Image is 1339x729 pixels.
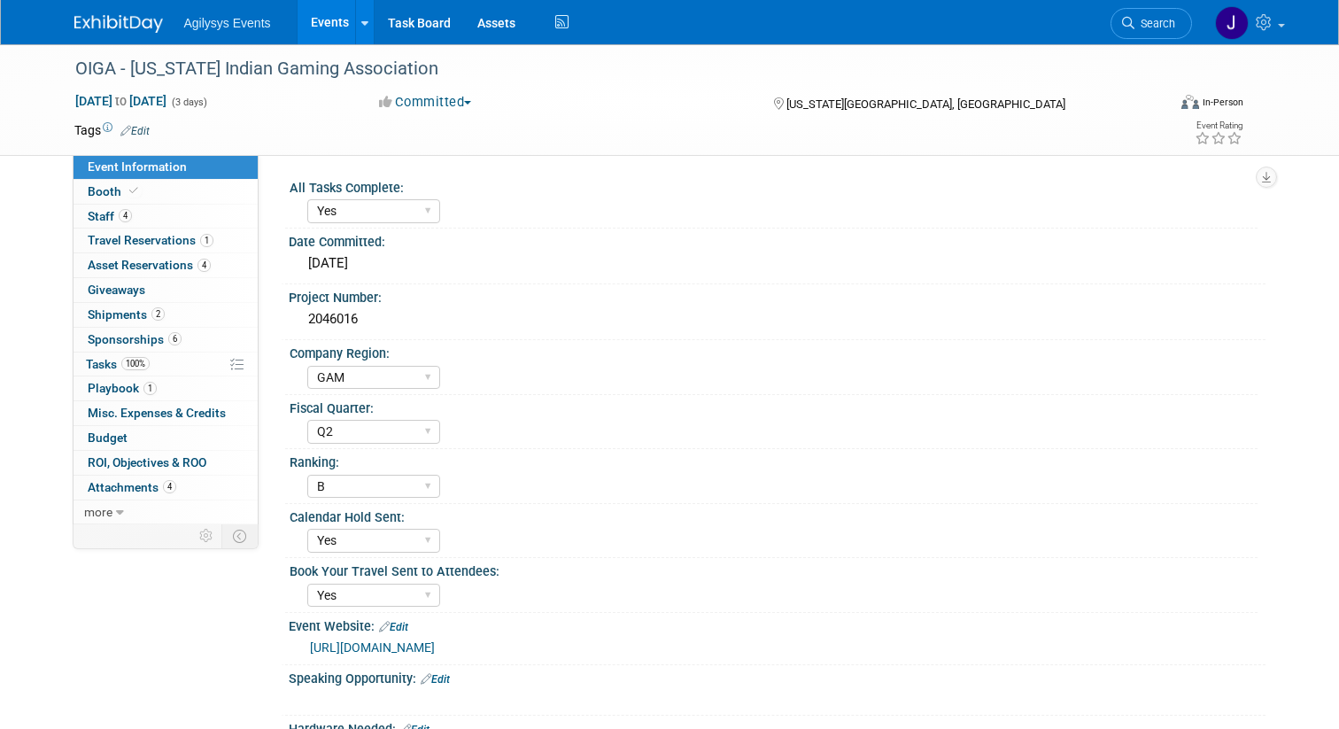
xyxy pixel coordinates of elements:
div: Project Number: [289,284,1265,306]
div: All Tasks Complete: [290,174,1258,197]
td: Tags [74,121,150,139]
a: Giveaways [74,278,258,302]
a: Booth [74,180,258,204]
span: Event Information [88,159,187,174]
span: Sponsorships [88,332,182,346]
td: Toggle Event Tabs [221,524,258,547]
span: Attachments [88,480,176,494]
span: [DATE] [DATE] [74,93,167,109]
span: Misc. Expenses & Credits [88,406,226,420]
a: Travel Reservations1 [74,229,258,252]
button: Committed [373,93,478,112]
span: [US_STATE][GEOGRAPHIC_DATA], [GEOGRAPHIC_DATA] [786,97,1065,111]
div: Book Your Travel Sent to Attendees: [290,558,1258,580]
i: Booth reservation complete [129,186,138,196]
a: Asset Reservations4 [74,253,258,277]
a: Shipments2 [74,303,258,327]
span: ROI, Objectives & ROO [88,455,206,469]
a: Budget [74,426,258,450]
a: Sponsorships6 [74,328,258,352]
span: Shipments [88,307,165,322]
img: Justin Oram [1215,6,1249,40]
div: Calendar Hold Sent: [290,504,1258,526]
span: Giveaways [88,283,145,297]
div: 2046016 [302,306,1252,333]
span: Tasks [86,357,150,371]
a: Edit [120,125,150,137]
a: Edit [379,621,408,633]
a: more [74,500,258,524]
img: Format-Inperson.png [1181,95,1199,109]
div: Ranking: [290,449,1258,471]
img: ExhibitDay [74,15,163,33]
a: Tasks100% [74,353,258,376]
div: Company Region: [290,340,1258,362]
div: Event Website: [289,613,1265,636]
div: Event Format [1071,92,1243,119]
a: Attachments4 [74,476,258,500]
a: Playbook1 [74,376,258,400]
a: [URL][DOMAIN_NAME] [310,640,435,655]
span: Search [1134,17,1175,30]
div: Date Committed: [289,229,1265,251]
div: Fiscal Quarter: [290,395,1258,417]
td: Personalize Event Tab Strip [191,524,222,547]
a: Edit [421,673,450,686]
span: 1 [143,382,157,395]
span: (3 days) [170,97,207,108]
span: Staff [88,209,132,223]
span: 4 [163,480,176,493]
span: Agilysys Events [184,16,271,30]
span: 4 [119,209,132,222]
span: more [84,505,112,519]
span: Budget [88,430,128,445]
a: Search [1111,8,1192,39]
span: 2 [151,307,165,321]
span: to [112,94,129,108]
a: Staff4 [74,205,258,229]
span: 1 [200,234,213,247]
a: Event Information [74,155,258,179]
div: [DATE] [302,250,1252,277]
span: Travel Reservations [88,233,213,247]
span: 100% [121,357,150,370]
div: Event Rating [1195,121,1242,130]
span: Booth [88,184,142,198]
a: Misc. Expenses & Credits [74,401,258,425]
div: Speaking Opportunity: [289,665,1265,688]
a: ROI, Objectives & ROO [74,451,258,475]
span: 4 [197,259,211,272]
span: Playbook [88,381,157,395]
div: OIGA - [US_STATE] Indian Gaming Association [69,53,1144,85]
span: Asset Reservations [88,258,211,272]
div: In-Person [1202,96,1243,109]
span: 6 [168,332,182,345]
